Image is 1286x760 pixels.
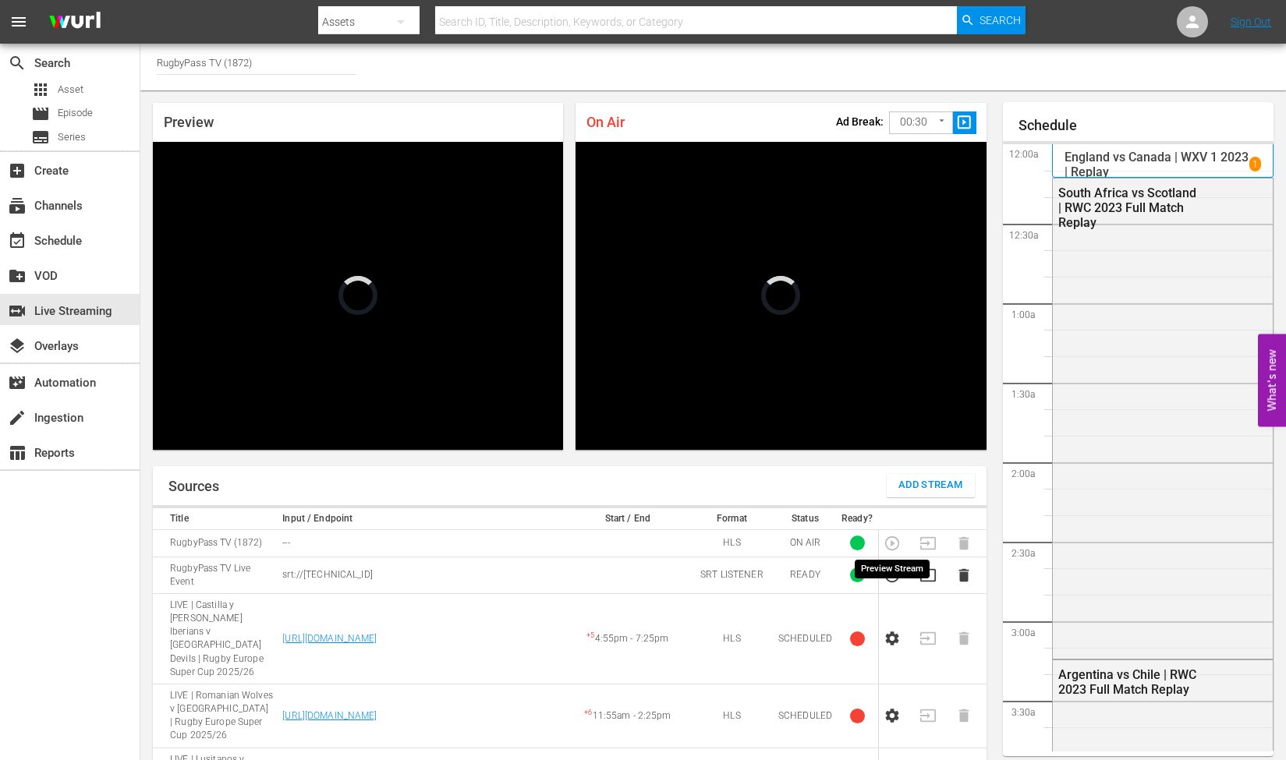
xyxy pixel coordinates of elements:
[8,267,27,285] span: VOD
[1252,159,1258,170] p: 1
[690,529,774,557] td: HLS
[955,114,973,132] span: slideshow_sharp
[31,104,50,123] span: Episode
[8,408,27,427] span: Ingestion
[1231,16,1271,28] a: Sign Out
[576,142,986,450] div: Video Player
[884,707,901,724] button: Configure
[153,684,278,748] td: LIVE | Romanian Wolves v [GEOGRAPHIC_DATA] | Rugby Europe Super Cup 2025/26
[565,508,690,530] th: Start / End
[690,557,774,593] td: SRT LISTENER
[153,557,278,593] td: RugbyPass TV Live Event
[955,567,972,584] button: Delete
[1065,150,1249,179] p: England vs Canada | WXV 1 2023 | Replay
[58,105,93,121] span: Episode
[58,129,86,145] span: Series
[919,567,937,584] button: Transition
[1258,334,1286,426] button: Open Feedback Widget
[584,709,592,716] sup: + 6
[153,593,278,684] td: LIVE | Castilla y [PERSON_NAME] Iberians v [GEOGRAPHIC_DATA] Devils | Rugby Europe Super Cup 2025/26
[164,114,214,130] span: Preview
[8,302,27,320] span: Live Streaming
[586,114,625,130] span: On Air
[565,593,690,684] td: 4:55pm - 7:25pm
[8,373,27,392] span: Automation
[8,54,27,72] span: Search
[1019,118,1274,133] h1: Schedule
[565,684,690,748] td: 11:55am - 2:25pm
[8,337,27,355] span: Overlays
[153,529,278,557] td: RugbyPass TV (1872)
[282,633,377,644] a: [URL][DOMAIN_NAME]
[8,232,27,250] span: Schedule
[8,444,27,462] span: Reports
[58,82,83,97] span: Asset
[282,710,377,721] a: [URL][DOMAIN_NAME]
[8,196,27,215] span: Channels
[774,508,837,530] th: Status
[884,630,901,647] button: Configure
[31,80,50,99] span: Asset
[8,161,27,180] span: Create
[980,6,1021,34] span: Search
[168,479,219,494] h1: Sources
[31,128,50,147] span: Series
[690,508,774,530] th: Format
[690,684,774,748] td: HLS
[774,593,837,684] td: SCHEDULED
[153,508,278,530] th: Title
[887,474,975,497] button: Add Stream
[898,476,963,494] span: Add Stream
[282,568,561,581] p: srt://[TECHNICAL_ID]
[837,508,878,530] th: Ready?
[957,6,1026,34] button: Search
[1058,667,1200,697] div: Argentina vs Chile | RWC 2023 Full Match Replay
[9,12,28,31] span: menu
[153,142,563,450] div: Video Player
[774,557,837,593] td: READY
[690,593,774,684] td: HLS
[37,4,112,41] img: ans4CAIJ8jUAAAAAAAAAAAAAAAAAAAAAAAAgQb4GAAAAAAAAAAAAAAAAAAAAAAAAJMjXAAAAAAAAAAAAAAAAAAAAAAAAgAT5G...
[278,508,565,530] th: Input / Endpoint
[836,115,884,128] p: Ad Break:
[889,108,953,137] div: 00:30
[774,529,837,557] td: ON AIR
[278,529,565,557] td: ---
[1058,186,1200,230] div: South Africa vs Scotland | RWC 2023 Full Match Replay
[774,684,837,748] td: SCHEDULED
[586,631,594,639] sup: + 5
